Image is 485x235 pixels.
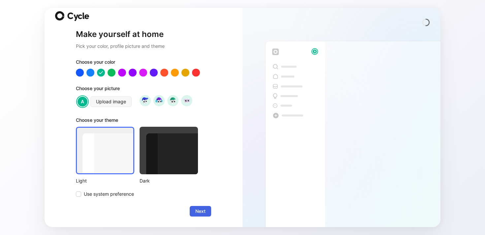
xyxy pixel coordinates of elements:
img: avatar [154,96,163,105]
div: A [77,96,88,107]
img: avatar [141,96,149,105]
span: Use system preference [84,190,134,198]
button: Next [190,206,211,217]
h2: Pick your color, profile picture and theme [76,42,211,50]
button: Upload image [90,96,132,107]
div: Light [76,177,134,185]
div: Choose your theme [76,116,198,127]
h1: Make yourself at home [76,29,211,40]
span: Next [195,207,206,215]
img: workspace-default-logo-wX5zAyuM.png [272,49,279,55]
div: Choose your color [76,58,211,69]
div: A [312,49,317,54]
div: Choose your picture [76,84,211,95]
span: Upload image [96,98,126,106]
div: Dark [140,177,198,185]
img: avatar [182,96,191,105]
img: avatar [168,96,177,105]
